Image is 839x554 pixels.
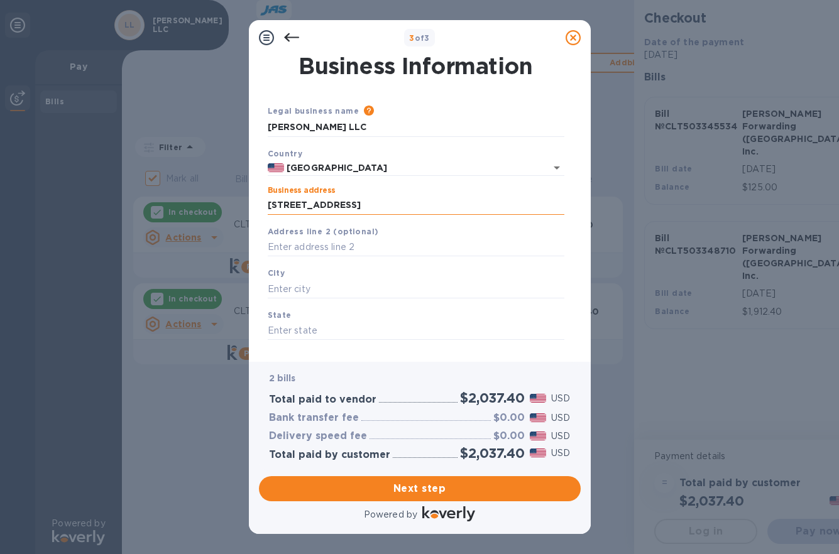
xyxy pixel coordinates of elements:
[259,476,581,501] button: Next step
[409,33,414,43] span: 3
[548,159,566,177] button: Open
[268,227,379,236] b: Address line 2 (optional)
[269,449,390,461] h3: Total paid by customer
[551,447,570,460] p: USD
[268,322,564,340] input: Enter state
[268,149,303,158] b: Country
[268,187,335,195] label: Business address
[530,394,547,403] img: USD
[551,430,570,443] p: USD
[269,394,376,406] h3: Total paid to vendor
[269,481,571,496] span: Next step
[268,196,564,215] input: Enter address
[530,413,547,422] img: USD
[268,163,285,172] img: US
[284,160,529,176] input: Select country
[269,373,296,383] b: 2 bills
[268,238,564,257] input: Enter address line 2
[269,430,367,442] h3: Delivery speed fee
[364,508,417,521] p: Powered by
[551,411,570,425] p: USD
[268,280,564,298] input: Enter city
[268,310,292,320] b: State
[422,506,475,521] img: Logo
[268,268,285,278] b: City
[268,352,306,361] b: ZIP code
[265,53,567,79] h1: Business Information
[493,412,525,424] h3: $0.00
[268,118,564,137] input: Enter legal business name
[268,106,359,116] b: Legal business name
[269,412,359,424] h3: Bank transfer fee
[460,445,524,461] h2: $2,037.40
[551,392,570,405] p: USD
[493,430,525,442] h3: $0.00
[409,33,430,43] b: of 3
[460,390,524,406] h2: $2,037.40
[530,448,547,457] img: USD
[530,432,547,440] img: USD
